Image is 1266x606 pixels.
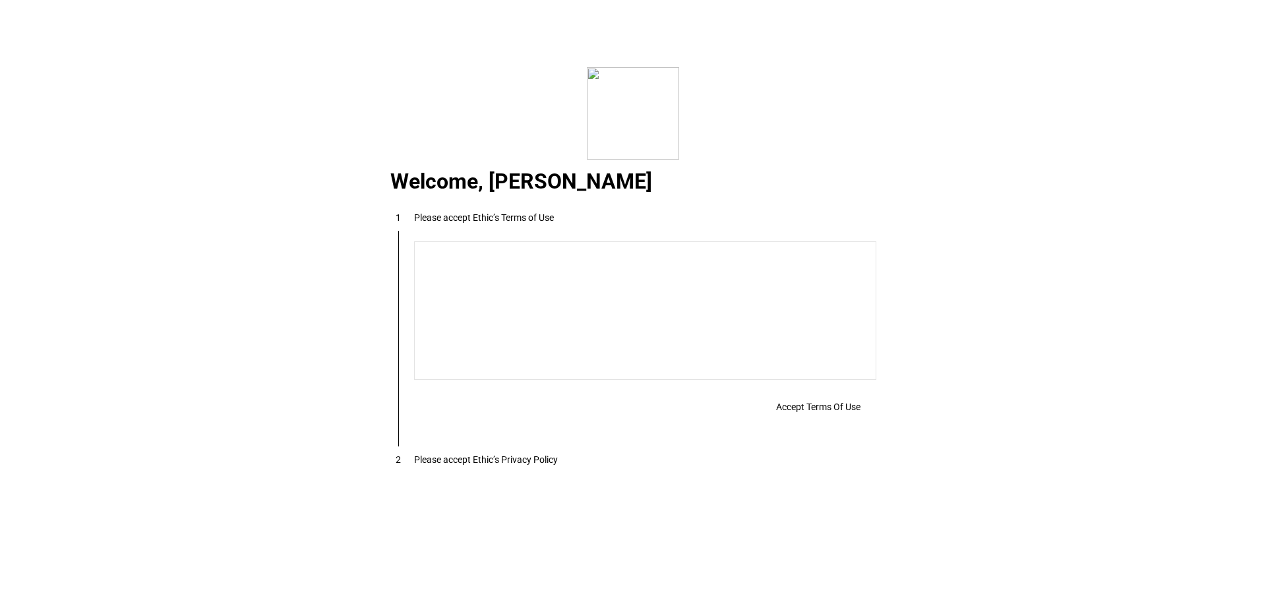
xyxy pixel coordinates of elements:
[587,67,679,160] img: corporate.svg
[396,212,401,223] span: 1
[414,454,558,465] div: Please accept Ethic’s Privacy Policy
[375,175,892,191] div: Welcome, [PERSON_NAME]
[396,454,401,465] span: 2
[414,212,554,223] div: Please accept Ethic’s Terms of Use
